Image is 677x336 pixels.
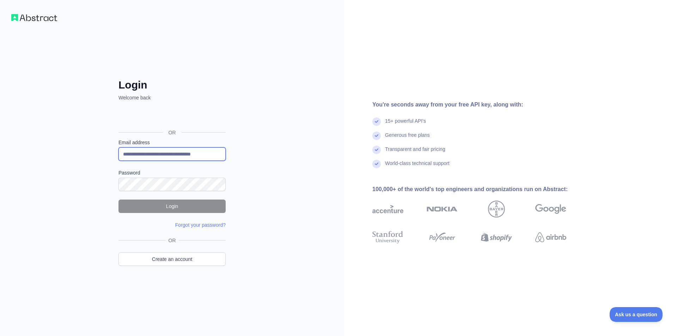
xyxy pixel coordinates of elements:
[488,201,505,218] img: bayer
[610,307,663,322] iframe: Toggle Customer Support
[118,252,226,266] a: Create an account
[118,79,226,91] h2: Login
[372,160,381,168] img: check mark
[372,100,589,109] div: You're seconds away from your free API key, along with:
[118,139,226,146] label: Email address
[427,230,458,245] img: payoneer
[372,117,381,126] img: check mark
[115,109,228,124] iframe: Кнопка "Увійти через Google"
[385,160,450,174] div: World-class technical support
[427,201,458,218] img: nokia
[166,237,179,244] span: OR
[372,230,403,245] img: stanford university
[163,129,182,136] span: OR
[372,185,589,194] div: 100,000+ of the world's top engineers and organizations run on Abstract:
[175,222,226,228] a: Forgot your password?
[372,132,381,140] img: check mark
[372,201,403,218] img: accenture
[118,200,226,213] button: Login
[118,94,226,101] p: Welcome back
[481,230,512,245] img: shopify
[535,201,566,218] img: google
[372,146,381,154] img: check mark
[535,230,566,245] img: airbnb
[11,14,57,21] img: Workflow
[385,132,430,146] div: Generous free plans
[118,169,226,176] label: Password
[385,117,426,132] div: 15+ powerful API's
[385,146,445,160] div: Transparent and fair pricing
